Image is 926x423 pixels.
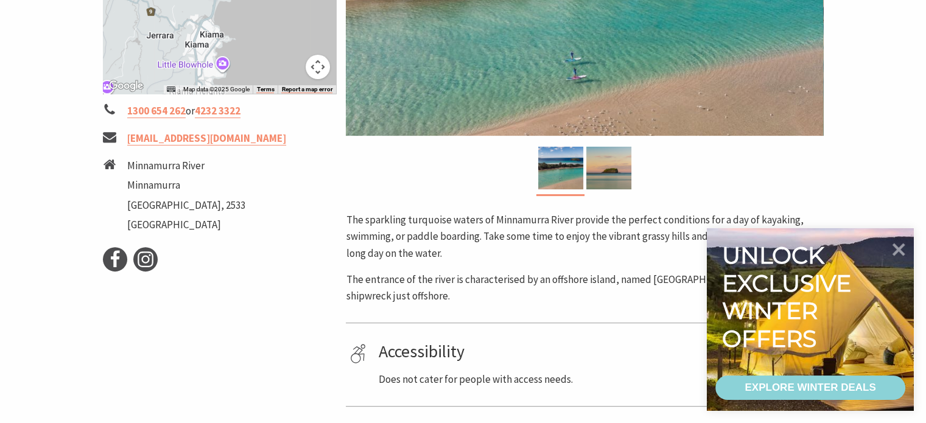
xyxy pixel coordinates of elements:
a: 4232 3322 [195,104,240,118]
li: Minnamurra [127,177,245,194]
img: Minnamurra River [586,147,631,189]
a: [EMAIL_ADDRESS][DOMAIN_NAME] [127,131,286,145]
p: The entrance of the river is characterised by an offshore island, named [GEOGRAPHIC_DATA], after ... [346,271,823,304]
p: The sparkling turquoise waters of Minnamurra River provide the perfect conditions for a day of ka... [346,212,823,262]
button: Keyboard shortcuts [167,85,175,94]
a: Terms [256,86,274,93]
a: EXPLORE WINTER DEALS [715,376,905,400]
div: Unlock exclusive winter offers [722,242,857,352]
a: Open this area in Google Maps (opens a new window) [106,78,146,94]
img: Google [106,78,146,94]
h4: Accessibility [378,341,819,362]
li: [GEOGRAPHIC_DATA] [127,217,245,233]
button: Map camera controls [306,55,330,79]
img: SUP Minnamurra River [538,147,583,189]
a: Report a map error [281,86,332,93]
span: Map data ©2025 Google [183,86,249,93]
li: Minnamurra River [127,158,245,174]
div: EXPLORE WINTER DEALS [745,376,875,400]
p: Does not cater for people with access needs. [378,371,819,388]
a: 1300 654 262 [127,104,186,118]
li: or [103,103,337,119]
li: [GEOGRAPHIC_DATA], 2533 [127,197,245,214]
